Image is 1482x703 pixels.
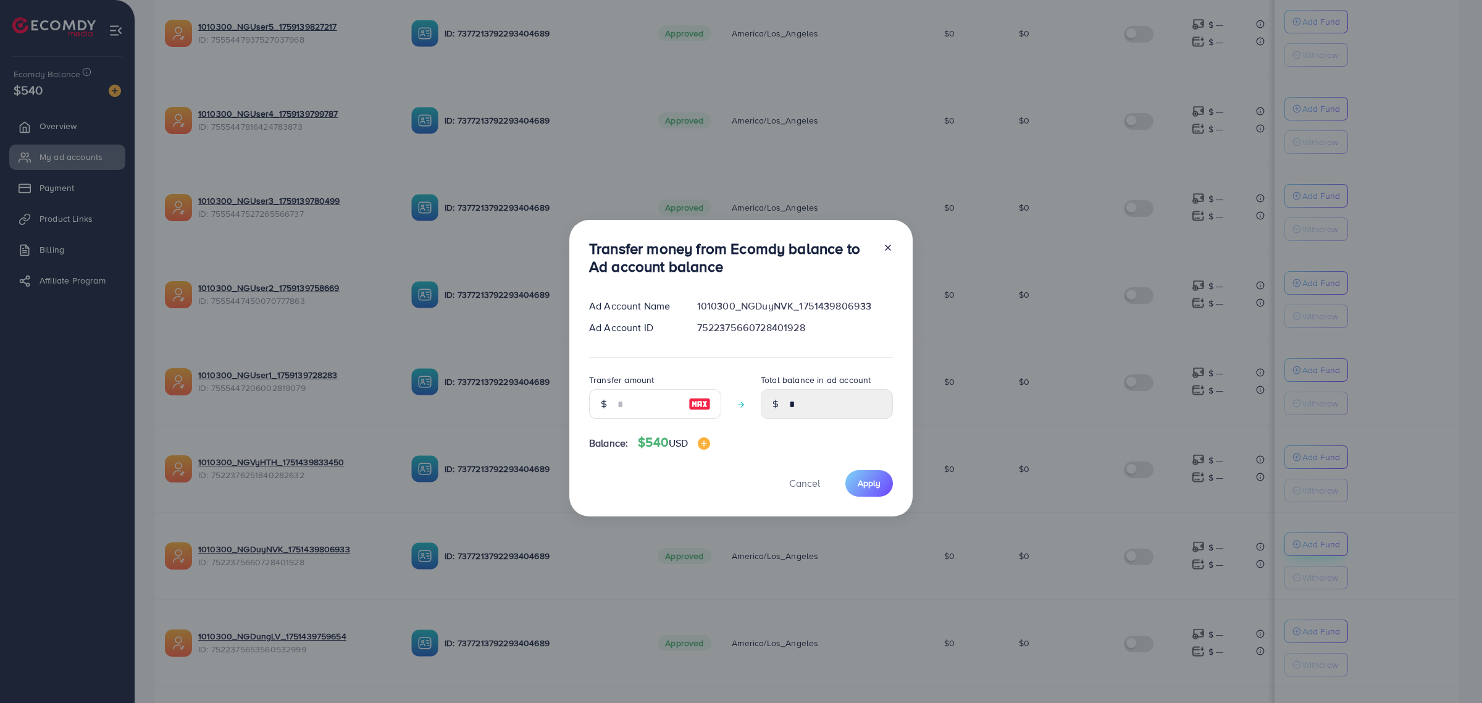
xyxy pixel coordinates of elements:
[669,436,688,450] span: USD
[774,470,835,497] button: Cancel
[579,299,687,313] div: Ad Account Name
[687,299,903,313] div: 1010300_NGDuyNVK_1751439806933
[638,435,710,450] h4: $540
[589,374,654,386] label: Transfer amount
[1430,647,1473,694] iframe: Chat
[858,477,881,489] span: Apply
[845,470,893,497] button: Apply
[589,436,628,450] span: Balance:
[761,374,871,386] label: Total balance in ad account
[698,437,710,450] img: image
[589,240,873,276] h3: Transfer money from Ecomdy balance to Ad account balance
[689,397,711,411] img: image
[579,321,687,335] div: Ad Account ID
[687,321,903,335] div: 7522375660728401928
[789,476,820,490] span: Cancel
